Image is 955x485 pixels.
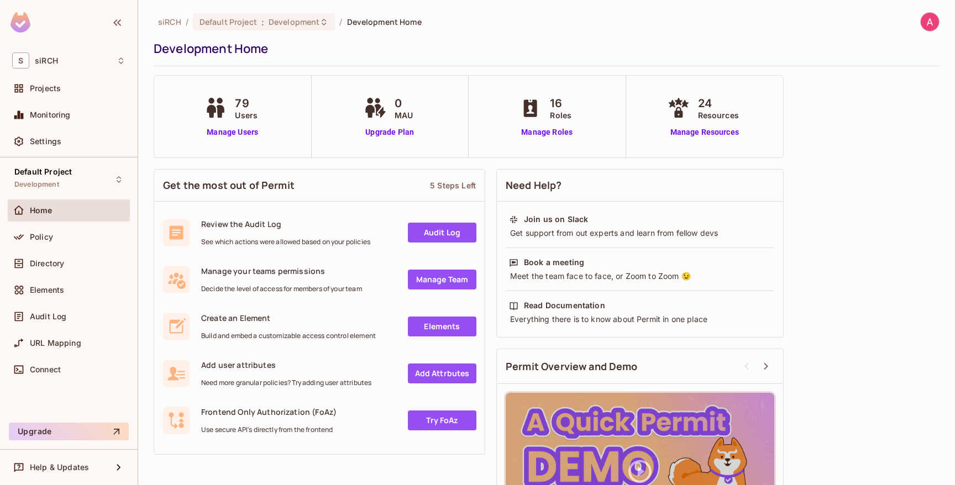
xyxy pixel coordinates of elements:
span: Help & Updates [30,463,89,472]
span: Policy [30,233,53,241]
span: Projects [30,84,61,93]
span: Decide the level of access for members of your team [201,284,362,293]
a: Upgrade Plan [361,126,418,138]
span: Use secure API's directly from the frontend [201,425,337,434]
button: Upgrade [9,423,129,440]
a: Add Attrbutes [408,363,476,383]
span: Default Project [14,167,72,176]
span: Development [269,17,319,27]
span: Development Home [347,17,422,27]
span: Connect [30,365,61,374]
a: Manage Resources [665,126,744,138]
span: Review the Audit Log [201,219,370,229]
span: : [261,18,265,27]
span: Directory [30,259,64,268]
a: Manage Users [202,126,263,138]
span: 0 [395,95,413,112]
span: Audit Log [30,312,66,321]
div: 5 Steps Left [430,180,476,191]
span: Workspace: siRCH [35,56,58,65]
span: Development [14,180,59,189]
div: Get support from out experts and learn from fellow devs [509,228,771,239]
span: Build and embed a customizable access control element [201,331,376,340]
span: Settings [30,137,61,146]
span: Add user attributes [201,360,371,370]
span: Get the most out of Permit [163,178,295,192]
li: / [186,17,188,27]
a: Elements [408,317,476,336]
span: See which actions were allowed based on your policies [201,238,370,246]
span: Resources [698,109,739,121]
span: 16 [550,95,571,112]
span: Manage your teams permissions [201,266,362,276]
a: Try FoAz [408,410,476,430]
span: Default Project [200,17,257,27]
div: Book a meeting [524,257,584,268]
div: Everything there is to know about Permit in one place [509,314,771,325]
span: 24 [698,95,739,112]
div: Read Documentation [524,300,605,311]
span: Need more granular policies? Try adding user attributes [201,378,371,387]
div: Join us on Slack [524,214,588,225]
a: Manage Roles [517,126,577,138]
span: 79 [235,95,258,112]
span: Permit Overview and Demo [506,360,638,373]
a: Manage Team [408,270,476,289]
span: MAU [395,109,413,121]
div: Meet the team face to face, or Zoom to Zoom 😉 [509,271,771,282]
span: Elements [30,286,64,294]
span: Create an Element [201,313,376,323]
img: Austin Crinklaw [921,13,939,31]
span: Frontend Only Authorization (FoAz) [201,407,337,417]
div: Development Home [154,40,934,57]
span: Home [30,206,53,215]
a: Audit Log [408,223,476,242]
img: SReyMgAAAABJRU5ErkJggg== [11,12,30,33]
span: S [12,52,29,68]
span: the active workspace [158,17,181,27]
li: / [339,17,342,27]
span: Roles [550,109,571,121]
span: URL Mapping [30,339,81,347]
span: Monitoring [30,110,71,119]
span: Need Help? [506,178,562,192]
span: Users [235,109,258,121]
